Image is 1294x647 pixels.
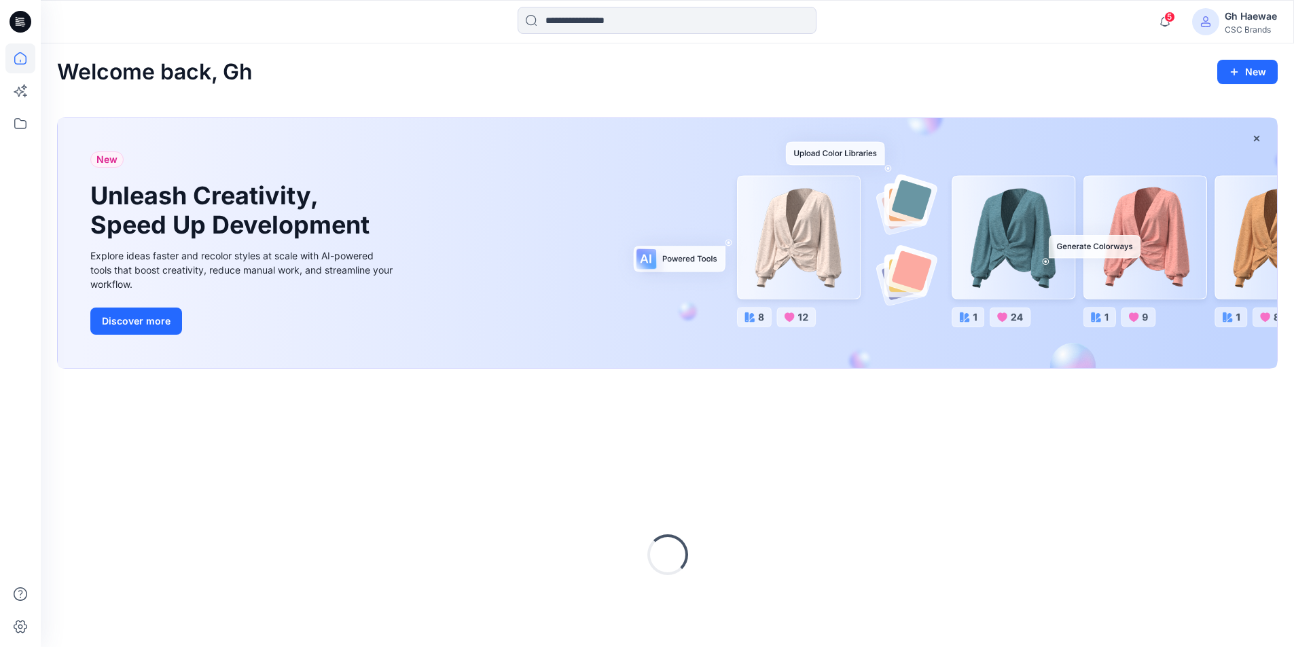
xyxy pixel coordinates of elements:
div: Explore ideas faster and recolor styles at scale with AI-powered tools that boost creativity, red... [90,248,396,291]
button: Discover more [90,308,182,335]
a: Discover more [90,308,396,335]
span: New [96,151,118,168]
button: New [1217,60,1278,84]
svg: avatar [1200,16,1211,27]
div: Gh Haewae [1225,8,1277,24]
h2: Welcome back, Gh [57,60,253,85]
h1: Unleash Creativity, Speed Up Development [90,181,376,240]
span: 5 [1164,12,1175,22]
div: CSC Brands [1225,24,1277,35]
